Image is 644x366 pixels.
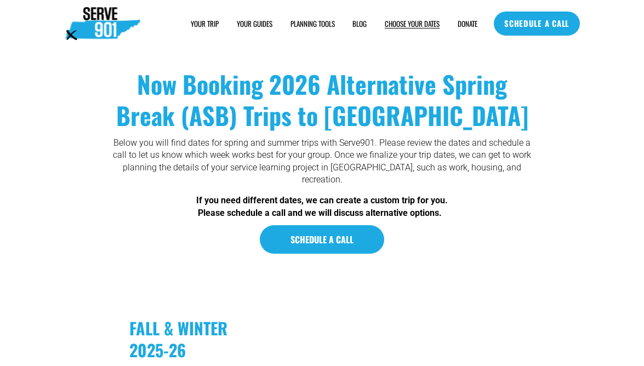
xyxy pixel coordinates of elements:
[196,195,448,218] strong: If you need different dates, we can create a custom trip for you. Please schedule a call and we w...
[191,18,219,29] a: folder dropdown
[65,7,140,40] img: Serve901
[116,66,528,133] strong: Now Booking 2026 Alternative Spring Break (ASB) Trips to [GEOGRAPHIC_DATA]
[458,18,477,29] a: DONATE
[385,18,440,29] a: CHOOSE YOUR DATES
[129,316,232,362] strong: FALL & WINTER 2025-26
[260,225,384,253] a: SCHEDULE A CALL
[108,137,537,186] p: Below you will find dates for spring and summer trips with Serve901. Please review the dates and ...
[352,18,367,29] a: BLOG
[494,12,580,36] a: SCHEDULE A CALL
[290,18,335,29] a: folder dropdown
[191,19,219,28] span: YOUR TRIP
[290,19,335,28] span: PLANNING TOOLS
[237,18,272,29] a: YOUR GUIDES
